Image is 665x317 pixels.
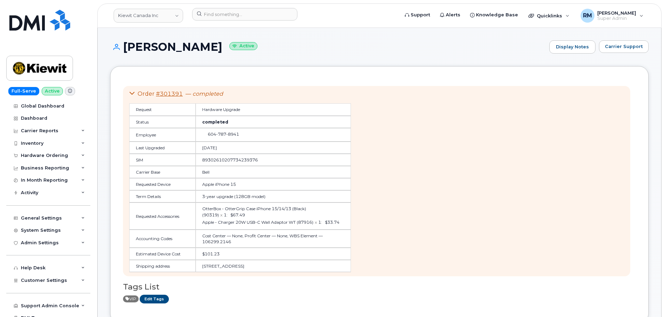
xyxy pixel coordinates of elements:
span: Active [123,295,139,302]
td: $101.23 [196,248,351,260]
span: 1 [224,212,227,217]
td: 3-year upgrade (128GB model) [196,190,351,203]
span: : [227,212,228,217]
small: Active [229,42,257,50]
span: 787 [216,132,226,137]
a: Edit Tags [140,295,169,303]
td: Term Details [129,190,196,203]
span: 604 [208,132,239,137]
button: Carrier Support [599,40,649,53]
td: [STREET_ADDRESS] [196,260,351,272]
span: 1 [318,220,321,225]
td: Requested Device [129,178,196,190]
td: Request [129,103,196,116]
span: Apple - Charger 20W USB-C Wall Adaptor WT (87916) [202,220,313,225]
td: Cost Center — None, Profit Center — None, WBS Element — 106299.2146 [196,230,351,248]
span: $33.74 [325,220,339,225]
td: SIM [129,154,196,166]
a: Display Notes [549,40,596,54]
em: completed [192,90,223,97]
td: completed [196,116,351,128]
td: Apple iPhone 15 [196,178,351,190]
h1: [PERSON_NAME] [110,41,546,53]
td: Requested Accessories [129,203,196,229]
td: Employee [129,128,196,142]
td: Carrier Base [129,166,196,178]
td: 89302610207734239376 [196,154,351,166]
td: Last Upgraded [129,142,196,154]
span: x [220,212,222,217]
iframe: Messenger Launcher [635,287,660,312]
td: Hardware Upgrade [196,103,351,116]
td: Estimated Device Cost [129,248,196,260]
a: #301391 [156,90,183,97]
span: x [315,220,317,225]
span: $67.49 [230,212,245,217]
span: — [186,90,223,97]
td: Bell [196,166,351,178]
td: Status [129,116,196,128]
span: 8941 [226,132,239,137]
td: Shipping address [129,260,196,272]
span: Carrier Support [605,43,643,50]
span: : [321,220,322,225]
span: OtterBox - OtterGrip Case iPhone 15/14/13 (Black) (90319) [202,206,306,217]
td: [DATE] [196,142,351,154]
span: Order [138,90,155,97]
td: Accounting Codes [129,230,196,248]
h3: Tags List [123,283,636,291]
